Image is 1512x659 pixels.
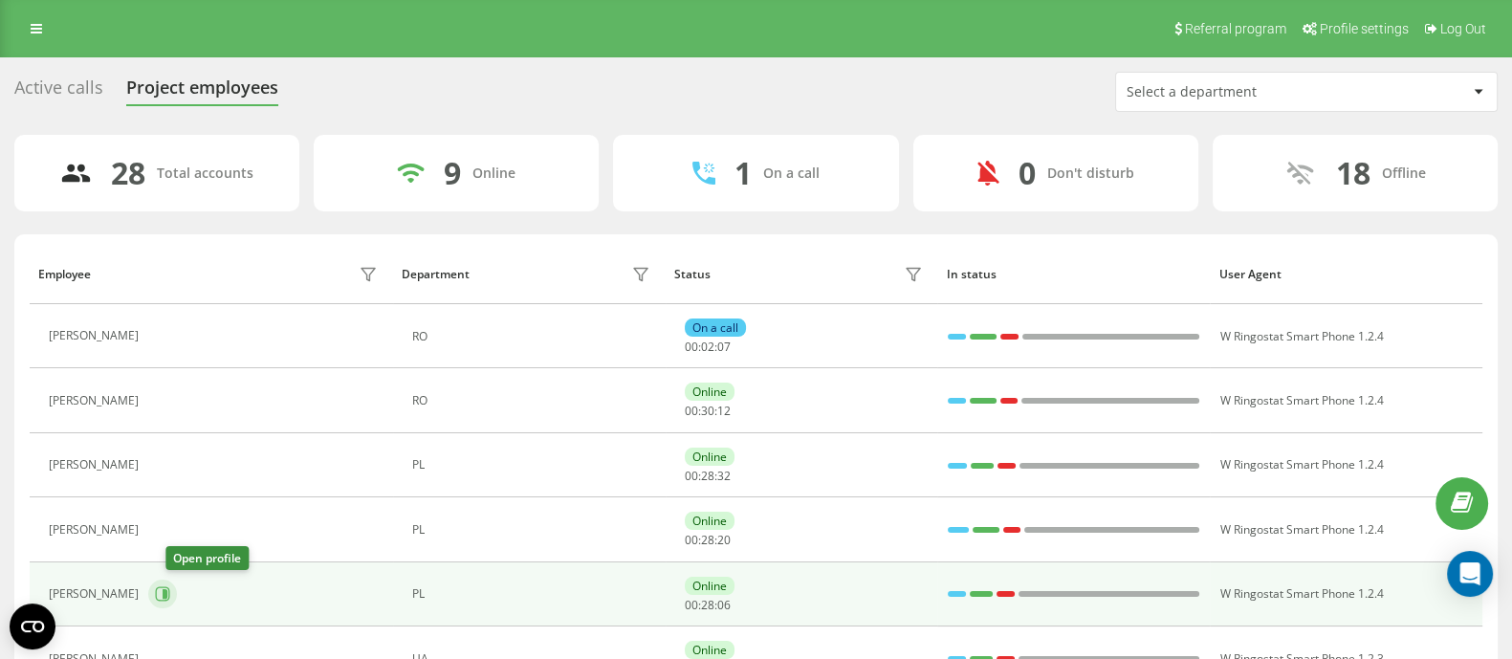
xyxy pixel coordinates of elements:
[685,339,698,355] span: 00
[1440,21,1486,36] span: Log Out
[685,403,698,419] span: 00
[49,587,143,601] div: [PERSON_NAME]
[49,523,143,537] div: [PERSON_NAME]
[402,268,470,281] div: Department
[947,268,1201,281] div: In status
[14,77,103,107] div: Active calls
[701,339,714,355] span: 02
[685,470,731,483] div: : :
[412,458,655,472] div: PL
[685,577,734,595] div: Online
[412,394,655,407] div: RO
[685,405,731,418] div: : :
[412,330,655,343] div: RO
[472,165,515,182] div: Online
[674,268,711,281] div: Status
[1047,165,1134,182] div: Don't disturb
[1219,268,1474,281] div: User Agent
[717,468,731,484] span: 32
[1335,155,1370,191] div: 18
[10,604,55,649] button: Open CMP widget
[165,546,249,570] div: Open profile
[685,534,731,547] div: : :
[1220,456,1384,472] span: W Ringostat Smart Phone 1.2.4
[685,340,731,354] div: : :
[1320,21,1409,36] span: Profile settings
[701,468,714,484] span: 28
[701,597,714,613] span: 28
[1127,84,1355,100] div: Select a department
[1447,551,1493,597] div: Open Intercom Messenger
[717,532,731,548] span: 20
[685,641,734,659] div: Online
[1220,392,1384,408] span: W Ringostat Smart Phone 1.2.4
[157,165,253,182] div: Total accounts
[49,458,143,472] div: [PERSON_NAME]
[685,448,734,466] div: Online
[717,597,731,613] span: 06
[1185,21,1286,36] span: Referral program
[685,599,731,612] div: : :
[685,512,734,530] div: Online
[49,329,143,342] div: [PERSON_NAME]
[49,394,143,407] div: [PERSON_NAME]
[717,339,731,355] span: 07
[685,532,698,548] span: 00
[412,523,655,537] div: PL
[1381,165,1425,182] div: Offline
[701,403,714,419] span: 30
[685,468,698,484] span: 00
[126,77,278,107] div: Project employees
[38,268,91,281] div: Employee
[734,155,752,191] div: 1
[1220,521,1384,538] span: W Ringostat Smart Phone 1.2.4
[444,155,461,191] div: 9
[717,403,731,419] span: 12
[111,155,145,191] div: 28
[412,587,655,601] div: PL
[1220,328,1384,344] span: W Ringostat Smart Phone 1.2.4
[685,383,734,401] div: Online
[763,165,820,182] div: On a call
[701,532,714,548] span: 28
[1220,585,1384,602] span: W Ringostat Smart Phone 1.2.4
[1019,155,1036,191] div: 0
[685,597,698,613] span: 00
[685,319,746,337] div: On a call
